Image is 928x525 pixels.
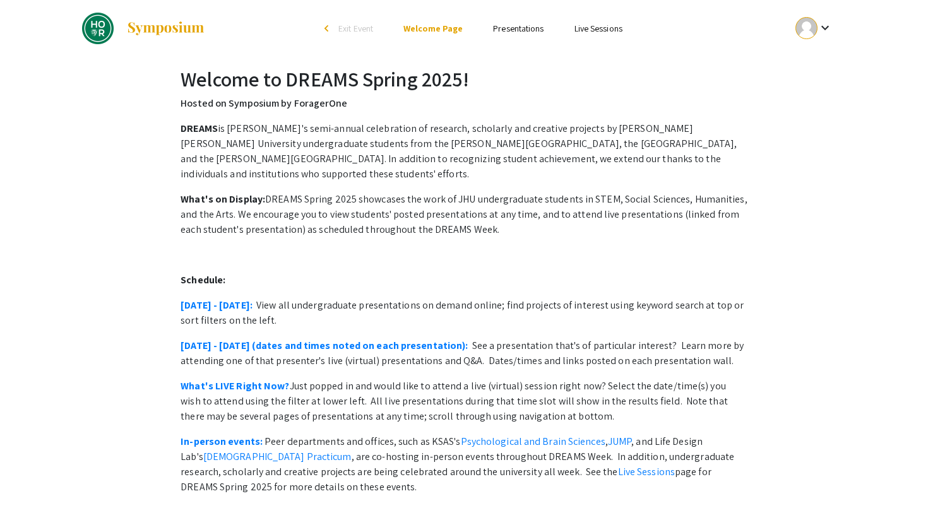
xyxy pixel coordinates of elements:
[181,298,747,328] p: View all undergraduate presentations on demand online; find projects of interest using keyword se...
[181,339,468,352] a: [DATE] - [DATE] (dates and times noted on each presentation):
[403,23,463,34] a: Welcome Page
[181,379,747,424] p: Just popped in and would like to attend a live (virtual) session right now? Select the date/time(...
[574,23,622,34] a: Live Sessions
[461,435,605,448] a: Psychological and Brain Sciences
[181,273,225,286] strong: Schedule:
[493,23,544,34] a: Presentations
[181,338,747,369] p: See a presentation that's of particular interest? Learn more by attending one of that presenter's...
[82,13,114,44] img: DREAMS Spring 2025
[338,23,373,34] span: Exit Event
[203,450,352,463] a: [DEMOGRAPHIC_DATA] Practicum
[126,21,205,36] img: Symposium by ForagerOne
[181,96,747,111] p: Hosted on Symposium by ForagerOne
[181,435,263,448] a: In-person events:
[82,13,205,44] a: DREAMS Spring 2025
[181,192,747,237] p: DREAMS Spring 2025 showcases the work of JHU undergraduate students in STEM, Social Sciences, Hum...
[181,298,253,312] a: [DATE] - [DATE]:
[181,67,747,91] h2: Welcome to DREAMS Spring 2025!
[324,25,332,32] div: arrow_back_ios
[181,192,265,206] strong: What's on Display:
[9,468,54,516] iframe: Chat
[181,121,747,182] p: is [PERSON_NAME]'s semi-annual celebration of research, scholarly and creative projects by [PERSO...
[618,465,675,478] a: Live Sessions
[818,20,833,35] mat-icon: Expand account dropdown
[181,434,747,495] p: Peer departments and offices, such as KSAS's , , and Life Design Lab's , are co-hosting in-person...
[608,435,631,448] a: JUMP
[181,122,218,135] strong: DREAMS
[181,379,289,392] a: What's LIVE Right Now?
[782,14,846,42] button: Expand account dropdown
